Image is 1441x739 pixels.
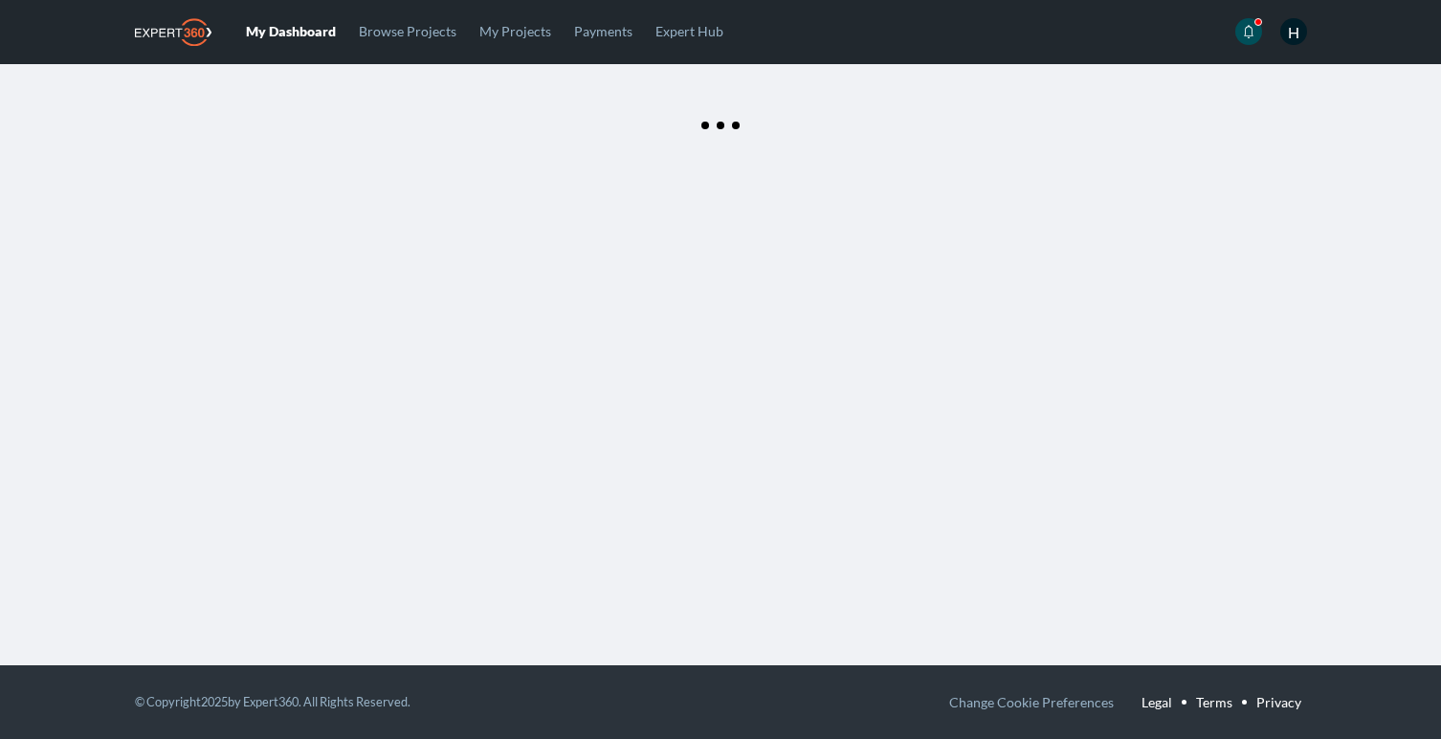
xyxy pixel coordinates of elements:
[1142,689,1172,715] a: Legal
[1196,689,1232,715] a: Terms
[949,689,1114,715] button: Change Cookie Preferences
[1242,25,1255,38] svg: icon
[135,18,211,46] img: Expert360
[1256,689,1301,715] a: Privacy
[1280,18,1307,45] span: H
[135,694,410,709] small: © Copyright 2025 by Expert360. All Rights Reserved.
